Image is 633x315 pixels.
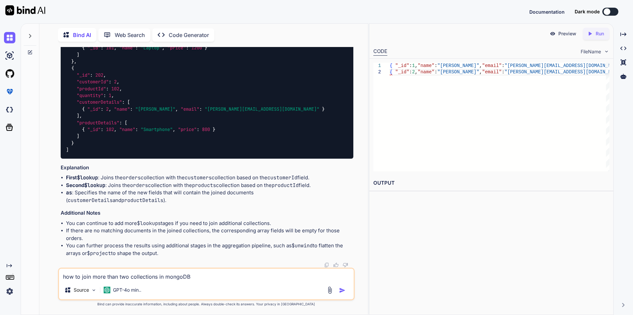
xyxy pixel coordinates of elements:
strong: Second [66,182,105,188]
span: "email" [181,106,199,112]
div: 2 [373,69,381,75]
img: ai-studio [4,50,15,61]
span: "_id" [77,72,90,78]
img: premium [4,86,15,97]
span: : [409,63,412,68]
span: "Laptop" [141,45,162,51]
span: , [111,92,114,98]
span: [ [125,120,127,126]
span: : [106,86,109,92]
p: Run [596,30,604,37]
img: like [333,262,339,268]
button: Documentation [529,8,565,15]
span: : [409,69,412,75]
span: "name" [119,45,135,51]
span: 2 [106,106,109,112]
p: Bind can provide inaccurate information, including about people. Always double-check its answers.... [58,302,354,307]
li: You can further process the results using additional stages in the aggregation pipeline, such as ... [66,242,353,257]
span: : [130,106,133,112]
li: : Specifies the name of the new fields that will contain the joined documents ( and ). [66,189,353,204]
span: : [434,69,437,75]
span: : [197,126,199,132]
span: : [90,72,93,78]
span: { [390,63,392,68]
span: "_id" [87,126,101,132]
span: : [186,45,189,51]
span: "[PERSON_NAME]" [437,63,479,68]
code: $project [87,250,111,257]
span: "[PERSON_NAME][EMAIL_ADDRESS][DOMAIN_NAME]" [504,63,625,68]
span: { [82,45,85,51]
span: 101 [106,45,114,51]
span: : [119,120,122,126]
p: Web Search [115,31,145,39]
span: , [74,58,77,64]
span: "customerId" [77,79,109,85]
img: attachment [326,286,334,294]
img: darkCloudIdeIcon [4,104,15,115]
span: : [101,126,103,132]
span: : [135,45,138,51]
span: "name" [418,69,434,75]
span: : [101,106,103,112]
span: , [114,126,117,132]
span: : [502,63,504,68]
span: "customerDetails" [77,99,122,105]
span: "name" [119,126,135,132]
span: "_id" [87,106,101,112]
code: orders [123,174,141,181]
strong: First [66,174,98,181]
span: , [109,106,111,112]
span: : [434,63,437,68]
span: "price" [167,45,186,51]
span: } [213,126,215,132]
p: Bind AI [73,31,91,39]
span: : [135,126,138,132]
span: "_id" [395,63,409,68]
img: icon [339,287,346,294]
div: 1 [373,63,381,69]
span: , [173,126,175,132]
span: , [162,45,165,51]
span: "email" [482,63,502,68]
code: $lookup [84,182,105,189]
span: ] [66,147,69,153]
p: GPT-4o min.. [113,287,141,293]
span: , [415,69,417,75]
span: : [101,45,103,51]
span: FileName [581,48,601,55]
span: Documentation [529,9,565,15]
span: { [390,69,392,75]
h3: Explanation [61,164,353,172]
span: } [205,45,207,51]
code: productDetails [121,197,163,204]
img: copy [324,262,329,268]
li: : Joins the collection with the collection based on the field. [66,174,353,182]
img: dislike [343,262,348,268]
span: "_id" [395,69,409,75]
h3: Additional Notes [61,209,353,217]
img: Bind AI [5,5,45,15]
span: , [114,45,117,51]
code: $lookup [77,174,98,181]
span: [ [127,99,130,105]
span: 2 [114,79,117,85]
span: , [117,79,119,85]
img: preview [550,31,556,37]
li: : Joins the collection with the collection based on the field. [66,182,353,189]
span: : [122,99,125,105]
img: GPT-4o mini [104,287,110,293]
code: products [192,182,216,189]
span: , [415,63,417,68]
span: "_id" [87,45,101,51]
img: Pick Models [91,287,97,293]
span: , [175,106,178,112]
span: } [322,106,325,112]
p: Source [74,287,89,293]
span: , [79,113,82,119]
span: : [103,92,106,98]
span: } [71,58,74,64]
code: customerDetails [68,197,113,204]
span: "name" [418,63,434,68]
span: { [82,106,85,112]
